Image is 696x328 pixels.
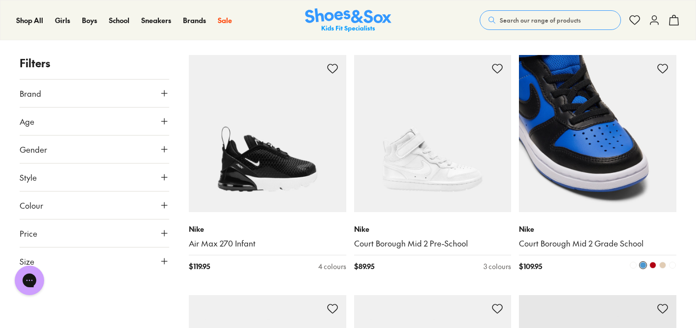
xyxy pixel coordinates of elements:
[519,261,542,272] span: $ 109.95
[218,15,232,26] a: Sale
[189,238,346,249] a: Air Max 270 Infant
[20,255,34,267] span: Size
[20,227,37,239] span: Price
[484,261,511,272] div: 3 colours
[20,136,169,163] button: Gender
[10,262,49,299] iframe: Gorgias live chat messenger
[480,10,621,30] button: Search our range of products
[305,8,391,32] img: SNS_Logo_Responsive.svg
[109,15,129,25] span: School
[183,15,206,25] span: Brands
[20,108,169,135] button: Age
[519,238,676,249] a: Court Borough Mid 2 Grade School
[20,164,169,191] button: Style
[20,115,34,127] span: Age
[189,261,210,272] span: $ 119.95
[82,15,97,25] span: Boys
[354,238,512,249] a: Court Borough Mid 2 Pre-School
[20,87,41,99] span: Brand
[141,15,171,26] a: Sneakers
[16,15,43,25] span: Shop All
[354,224,512,234] p: Nike
[189,224,346,234] p: Nike
[55,15,70,25] span: Girls
[519,224,676,234] p: Nike
[318,261,346,272] div: 4 colours
[20,171,37,183] span: Style
[82,15,97,26] a: Boys
[20,80,169,107] button: Brand
[20,219,169,247] button: Price
[20,55,169,71] p: Filters
[354,261,374,272] span: $ 89.95
[55,15,70,26] a: Girls
[16,15,43,26] a: Shop All
[20,199,43,211] span: Colour
[141,15,171,25] span: Sneakers
[20,247,169,275] button: Size
[218,15,232,25] span: Sale
[500,16,581,25] span: Search our range of products
[20,143,47,155] span: Gender
[109,15,129,26] a: School
[183,15,206,26] a: Brands
[20,191,169,219] button: Colour
[305,8,391,32] a: Shoes & Sox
